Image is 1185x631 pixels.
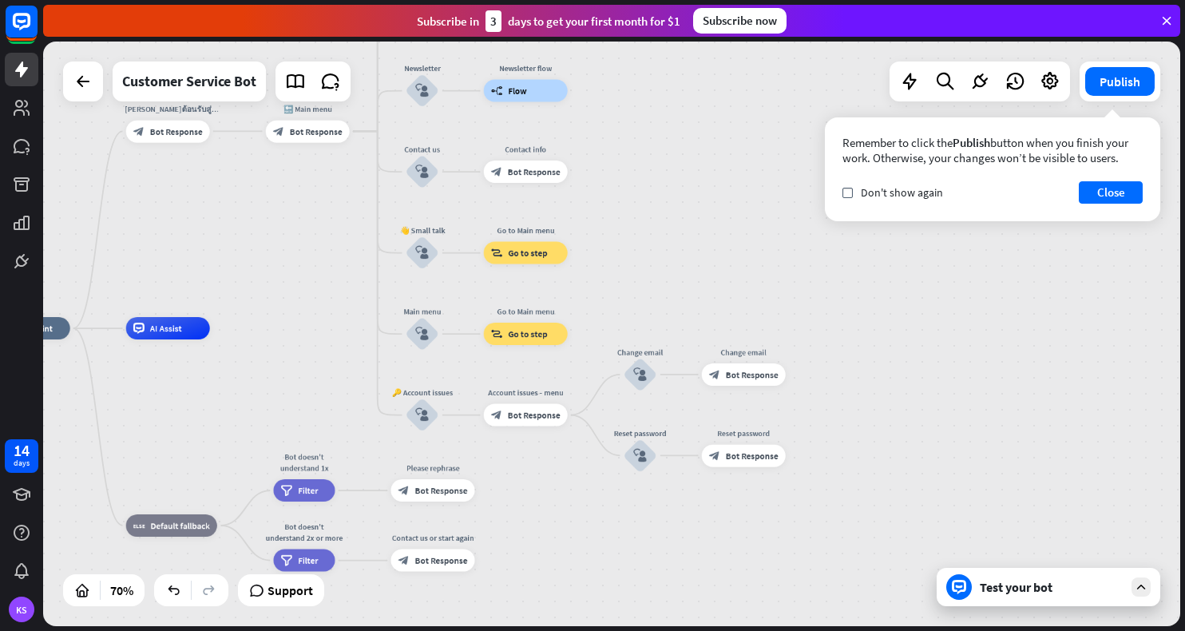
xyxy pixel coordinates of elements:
[491,85,503,97] i: builder_tree
[9,597,34,622] div: KS
[709,450,720,461] i: block_bot_response
[415,327,429,341] i: block_user_input
[5,439,38,473] a: 14 days
[693,427,794,439] div: Reset password
[861,185,943,200] span: Don't show again
[14,443,30,458] div: 14
[633,449,647,462] i: block_user_input
[117,92,218,114] div: สวัสดีค่ะ [PERSON_NAME]ต้อนรับสู่บริการเมลบอทค่ะ [PERSON_NAME]ให้น้องมะลิ[PERSON_NAME]อะไรดีคะ?me...
[485,10,501,32] div: 3
[281,485,293,496] i: filter
[150,323,182,334] span: AI Assist
[953,135,990,150] span: Publish
[133,520,145,531] i: block_fallback
[508,166,561,177] span: Bot Response
[633,367,647,381] i: block_user_input
[105,577,138,603] div: 70%
[475,63,576,74] div: Newsletter flow
[122,62,256,101] div: Customer Service Bot
[491,410,502,421] i: block_bot_response
[133,125,145,137] i: block_bot_response
[415,246,429,260] i: block_user_input
[150,125,203,137] span: Bot Response
[13,6,61,54] button: Open LiveChat chat widget
[389,144,456,155] div: Contact us
[693,347,794,358] div: Change email
[415,84,429,97] i: block_user_input
[508,328,547,339] span: Go to step
[281,555,293,566] i: filter
[842,135,1143,165] div: Remember to click the button when you finish your work. Otherwise, your changes won’t be visible ...
[508,85,526,97] span: Flow
[298,555,318,566] span: Filter
[268,577,313,603] span: Support
[257,103,358,114] div: 🔙 Main menu
[415,485,468,496] span: Bot Response
[980,579,1124,595] div: Test your bot
[382,533,483,544] div: Contact us or start again
[475,144,576,155] div: Contact info
[475,387,576,399] div: Account issues - menu
[607,427,674,439] div: Reset password
[475,225,576,236] div: Go to Main menu
[726,450,779,461] span: Bot Response
[491,248,503,259] i: block_goto
[415,408,429,422] i: block_user_input
[415,165,429,179] i: block_user_input
[389,387,456,399] div: 🔑 Account issues
[290,125,343,137] span: Bot Response
[475,306,576,317] div: Go to Main menu
[273,125,284,137] i: block_bot_response
[150,520,209,531] span: Default fallback
[417,10,680,32] div: Subscribe in days to get your first month for $1
[398,555,410,566] i: block_bot_response
[1085,67,1155,96] button: Publish
[10,323,52,334] span: Start point
[398,485,410,496] i: block_bot_response
[491,328,503,339] i: block_goto
[607,347,674,358] div: Change email
[265,451,343,474] div: Bot doesn't understand 1x
[14,458,30,469] div: days
[265,522,343,544] div: Bot doesn't understand 2x or more
[508,248,547,259] span: Go to step
[1079,181,1143,204] button: Close
[298,485,318,496] span: Filter
[389,306,456,317] div: Main menu
[491,166,502,177] i: block_bot_response
[389,63,456,74] div: Newsletter
[415,555,468,566] span: Bot Response
[693,8,787,34] div: Subscribe now
[389,225,456,236] div: 👋 Small talk
[726,369,779,380] span: Bot Response
[508,410,561,421] span: Bot Response
[382,462,483,474] div: Please rephrase
[709,369,720,380] i: block_bot_response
